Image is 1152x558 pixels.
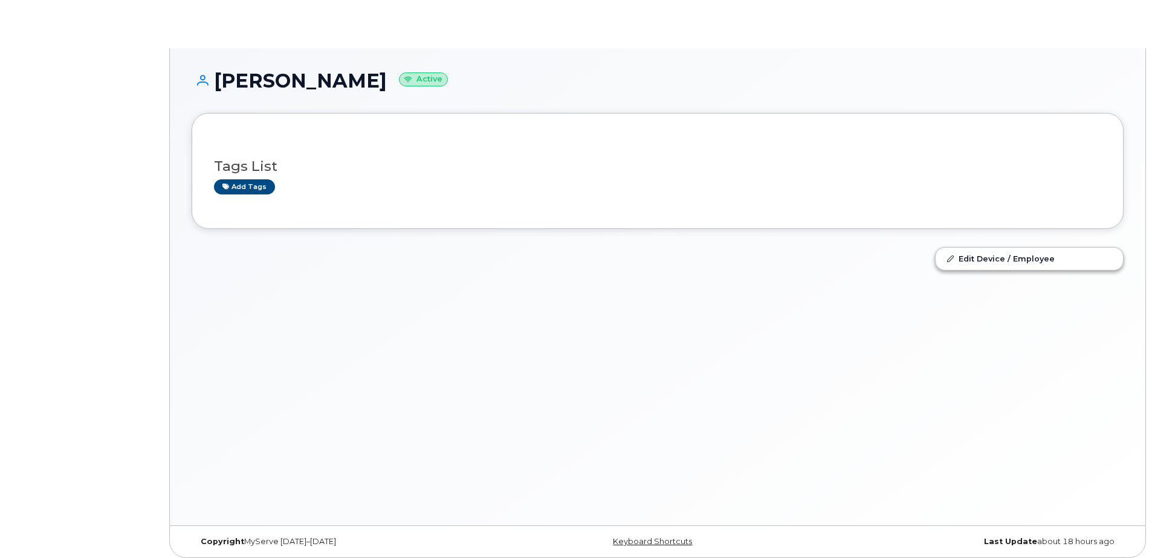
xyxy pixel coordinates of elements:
strong: Last Update [984,537,1037,546]
div: MyServe [DATE]–[DATE] [192,537,502,547]
a: Add tags [214,179,275,194]
a: Keyboard Shortcuts [613,537,692,546]
h1: [PERSON_NAME] [192,70,1124,91]
strong: Copyright [201,537,244,546]
div: about 18 hours ago [813,537,1124,547]
a: Edit Device / Employee [936,248,1123,269]
small: Active [399,72,448,86]
h3: Tags List [214,159,1101,174]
